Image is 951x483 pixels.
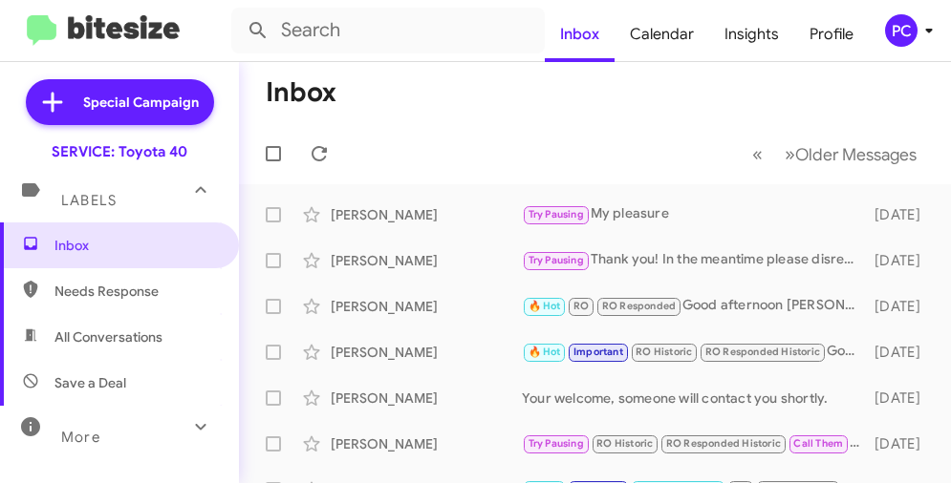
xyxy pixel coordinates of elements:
span: RO Historic [636,346,692,358]
span: Needs Response [54,282,217,301]
button: PC [869,14,930,47]
span: 🔥 Hot [529,346,561,358]
span: Older Messages [795,144,917,165]
span: Try Pausing [529,208,584,220]
div: [PERSON_NAME] [331,434,522,453]
a: Calendar [615,7,709,62]
input: Search [231,8,545,53]
span: Call Them [793,437,843,450]
nav: Page navigation example [742,135,928,174]
span: Special Campaign [83,93,199,112]
div: Your welcome, someone will contact you shortly. [522,388,871,408]
div: [PERSON_NAME] [331,388,522,408]
div: Good afternoon [PERSON_NAME], this is [PERSON_NAME] with Ourisman Toyota. Your vehicle is due for... [522,295,871,317]
div: [DATE] [871,434,936,453]
div: Good afternoon [PERSON_NAME], this is [PERSON_NAME] with [PERSON_NAME]. Your vehicle is due for a... [522,341,871,363]
div: No problem, I will contact you then. [522,432,871,454]
div: My pleasure [522,203,871,225]
div: [PERSON_NAME] [331,297,522,316]
div: [DATE] [871,205,936,224]
a: Insights [709,7,794,62]
a: Profile [794,7,869,62]
button: Previous [741,135,774,174]
a: Special Campaign [26,79,214,125]
span: » [785,142,795,166]
span: All Conversations [54,327,162,346]
span: Try Pausing [529,254,584,266]
div: [DATE] [871,297,936,316]
span: RO Responded Historic [705,346,820,358]
span: Save a Deal [54,373,126,392]
span: RO Responded [602,300,676,312]
span: RO Responded Historic [666,437,781,450]
div: [PERSON_NAME] [331,251,522,270]
div: [DATE] [871,343,936,362]
span: Inbox [54,236,217,255]
div: SERVICE: Toyota 40 [52,142,187,161]
span: Labels [61,192,117,209]
span: Try Pausing [529,437,584,450]
span: RO Historic [596,437,653,450]
span: « [752,142,763,166]
div: [DATE] [871,251,936,270]
div: Thank you! In the meantime please disregard the system generated messages [522,249,871,271]
button: Next [773,135,928,174]
span: 🔥 Hot [529,300,561,312]
div: PC [885,14,918,47]
span: Important [573,346,623,358]
span: RO [573,300,589,312]
a: Inbox [545,7,615,62]
div: [PERSON_NAME] [331,205,522,224]
div: [PERSON_NAME] [331,343,522,362]
h1: Inbox [266,77,336,108]
div: [DATE] [871,388,936,408]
